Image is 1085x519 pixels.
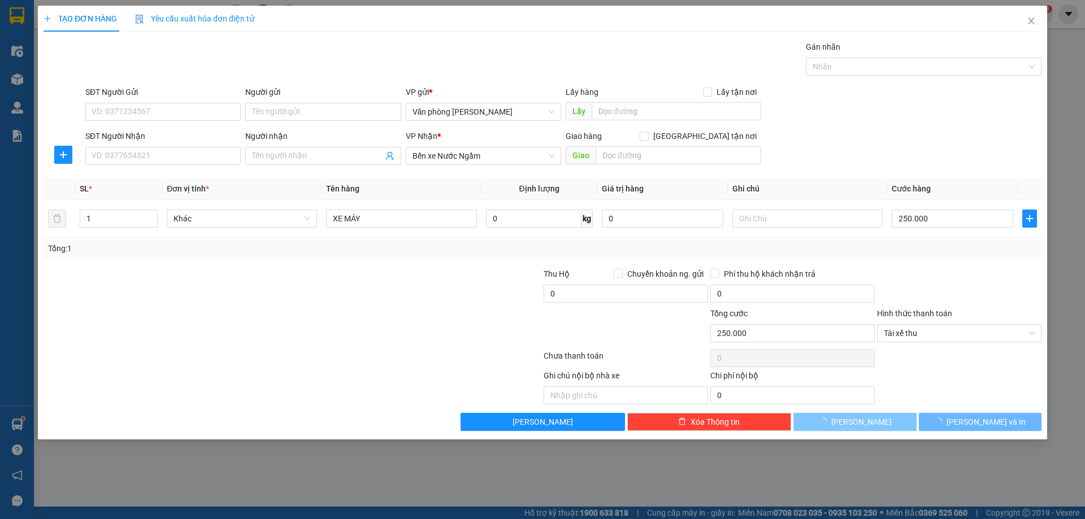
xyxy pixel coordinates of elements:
span: SL [80,184,89,193]
span: [GEOGRAPHIC_DATA] tận nơi [649,130,761,142]
span: [PERSON_NAME] và In [947,416,1026,428]
div: Tổng: 1 [48,242,419,255]
span: plus [55,150,72,159]
button: [PERSON_NAME] [793,413,916,431]
span: close [1027,16,1036,25]
span: Thu Hộ [544,269,570,278]
div: SĐT Người Nhận [85,130,241,142]
span: Định lượng [519,184,559,193]
button: plus [54,146,72,164]
div: Chưa thanh toán [542,350,709,369]
label: Hình thức thanh toán [877,309,952,318]
span: Giao hàng [566,132,602,141]
span: Xóa Thông tin [691,416,740,428]
span: Tài xế thu [884,325,1035,342]
input: VD: Bàn, Ghế [326,210,476,228]
span: loading [819,417,831,425]
span: plus [1023,214,1036,223]
span: Lấy tận nơi [712,86,761,98]
input: Dọc đường [596,146,761,164]
span: loading [934,417,947,425]
span: user-add [385,151,394,160]
button: [PERSON_NAME] và In [919,413,1041,431]
span: [PERSON_NAME] [831,416,892,428]
span: kg [581,210,593,228]
span: Lấy hàng [566,88,598,97]
span: Bến xe Nước Ngầm [413,147,554,164]
div: VP gửi [406,86,561,98]
th: Ghi chú [728,178,887,200]
label: Gán nhãn [806,42,840,51]
div: Chi phí nội bộ [710,369,875,386]
input: Ghi Chú [732,210,883,228]
span: Giá trị hàng [602,184,644,193]
button: deleteXóa Thông tin [627,413,792,431]
span: Tổng cước [710,309,748,318]
span: Tên hàng [326,184,359,193]
input: Dọc đường [592,102,761,120]
span: Văn phòng Quỳnh Lưu [413,103,554,120]
span: plus [44,15,51,23]
span: Đơn vị tính [167,184,209,193]
span: Cước hàng [892,184,931,193]
button: Close [1015,6,1047,37]
span: Yêu cầu xuất hóa đơn điện tử [135,14,254,23]
span: [PERSON_NAME] [513,416,573,428]
span: TẠO ĐƠN HÀNG [44,14,117,23]
button: delete [48,210,66,228]
span: Chuyển khoản ng. gửi [623,268,708,280]
span: Lấy [566,102,592,120]
button: [PERSON_NAME] [461,413,625,431]
span: delete [678,417,686,426]
input: Nhập ghi chú [544,386,708,404]
span: Phí thu hộ khách nhận trả [719,268,820,280]
span: VP Nhận [406,132,437,141]
div: Người gửi [245,86,401,98]
div: Ghi chú nội bộ nhà xe [544,369,708,386]
div: Người nhận [245,130,401,142]
input: 0 [602,210,723,228]
img: icon [135,15,144,24]
div: SĐT Người Gửi [85,86,241,98]
span: Khác [173,210,310,227]
span: Giao [566,146,596,164]
button: plus [1022,210,1037,228]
